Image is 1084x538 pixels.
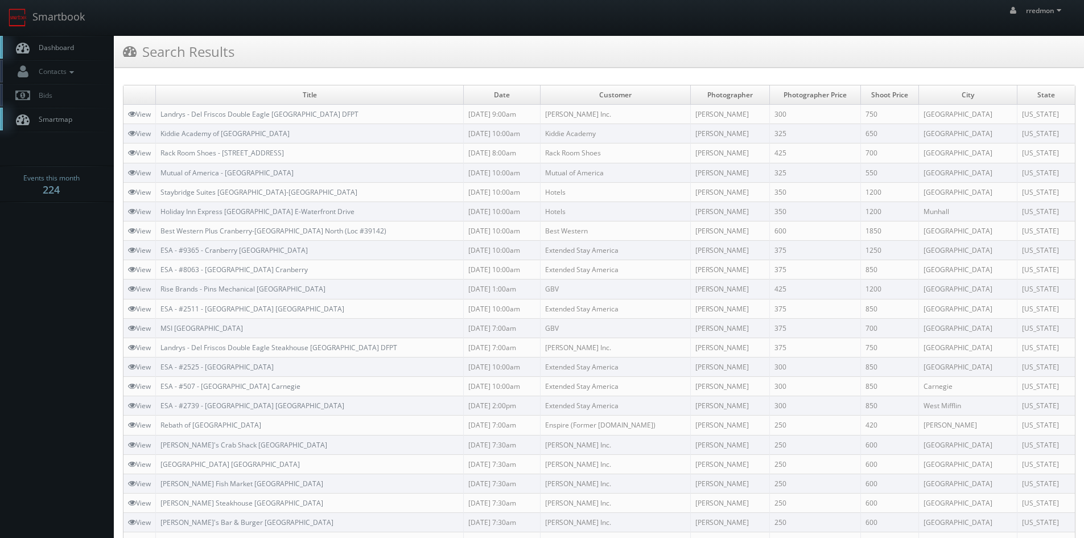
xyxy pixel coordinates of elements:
[541,357,691,376] td: Extended Stay America
[919,241,1017,260] td: [GEOGRAPHIC_DATA]
[160,362,274,372] a: ESA - #2525 - [GEOGRAPHIC_DATA]
[860,124,918,143] td: 650
[919,221,1017,240] td: [GEOGRAPHIC_DATA]
[919,124,1017,143] td: [GEOGRAPHIC_DATA]
[1017,416,1075,435] td: [US_STATE]
[160,245,308,255] a: ESA - #9365 - Cranberry [GEOGRAPHIC_DATA]
[690,124,769,143] td: [PERSON_NAME]
[769,202,860,221] td: 350
[1017,202,1075,221] td: [US_STATE]
[690,435,769,454] td: [PERSON_NAME]
[128,440,151,450] a: View
[919,202,1017,221] td: Munhall
[541,105,691,124] td: [PERSON_NAME] Inc.
[690,221,769,240] td: [PERSON_NAME]
[160,459,300,469] a: [GEOGRAPHIC_DATA] [GEOGRAPHIC_DATA]
[919,377,1017,396] td: Carnegie
[128,343,151,352] a: View
[769,163,860,182] td: 325
[690,182,769,202] td: [PERSON_NAME]
[33,67,77,76] span: Contacts
[464,202,541,221] td: [DATE] 10:00am
[860,143,918,163] td: 700
[541,377,691,396] td: Extended Stay America
[128,245,151,255] a: View
[1017,435,1075,454] td: [US_STATE]
[541,474,691,493] td: [PERSON_NAME] Inc.
[464,182,541,202] td: [DATE] 10:00am
[128,304,151,314] a: View
[128,265,151,274] a: View
[769,221,860,240] td: 600
[33,114,72,124] span: Smartmap
[690,474,769,493] td: [PERSON_NAME]
[9,9,27,27] img: smartbook-logo.png
[128,518,151,527] a: View
[541,241,691,260] td: Extended Stay America
[128,226,151,236] a: View
[464,318,541,338] td: [DATE] 7:00am
[128,129,151,138] a: View
[860,513,918,532] td: 600
[1017,182,1075,202] td: [US_STATE]
[541,493,691,512] td: [PERSON_NAME] Inc.
[860,416,918,435] td: 420
[769,260,860,280] td: 375
[769,474,860,493] td: 250
[1017,338,1075,357] td: [US_STATE]
[128,109,151,119] a: View
[160,148,284,158] a: Rack Room Shoes - [STREET_ADDRESS]
[769,143,860,163] td: 425
[464,357,541,376] td: [DATE] 10:00am
[919,435,1017,454] td: [GEOGRAPHIC_DATA]
[156,85,464,105] td: Title
[919,474,1017,493] td: [GEOGRAPHIC_DATA]
[464,105,541,124] td: [DATE] 9:00am
[919,416,1017,435] td: [PERSON_NAME]
[860,241,918,260] td: 1250
[860,202,918,221] td: 1200
[1017,493,1075,512] td: [US_STATE]
[128,168,151,178] a: View
[860,221,918,240] td: 1850
[1017,299,1075,318] td: [US_STATE]
[541,202,691,221] td: Hotels
[160,226,386,236] a: Best Western Plus Cranberry-[GEOGRAPHIC_DATA] North (Loc #39142)
[128,420,151,430] a: View
[541,260,691,280] td: Extended Stay America
[769,241,860,260] td: 375
[541,513,691,532] td: [PERSON_NAME] Inc.
[541,454,691,474] td: [PERSON_NAME] Inc.
[919,493,1017,512] td: [GEOGRAPHIC_DATA]
[128,459,151,469] a: View
[1017,163,1075,182] td: [US_STATE]
[690,377,769,396] td: [PERSON_NAME]
[919,163,1017,182] td: [GEOGRAPHIC_DATA]
[769,377,860,396] td: 300
[769,299,860,318] td: 375
[919,454,1017,474] td: [GEOGRAPHIC_DATA]
[1017,143,1075,163] td: [US_STATE]
[464,454,541,474] td: [DATE] 7:30am
[464,124,541,143] td: [DATE] 10:00am
[160,265,308,274] a: ESA - #8063 - [GEOGRAPHIC_DATA] Cranberry
[464,163,541,182] td: [DATE] 10:00am
[690,493,769,512] td: [PERSON_NAME]
[690,241,769,260] td: [PERSON_NAME]
[769,124,860,143] td: 325
[919,318,1017,338] td: [GEOGRAPHIC_DATA]
[464,85,541,105] td: Date
[1017,357,1075,376] td: [US_STATE]
[690,318,769,338] td: [PERSON_NAME]
[464,493,541,512] td: [DATE] 7:30am
[860,454,918,474] td: 600
[23,173,80,184] span: Events this month
[541,280,691,299] td: GBV
[919,260,1017,280] td: [GEOGRAPHIC_DATA]
[541,416,691,435] td: Enspire (Former [DOMAIN_NAME])
[128,381,151,391] a: View
[160,129,290,138] a: Kiddie Academy of [GEOGRAPHIC_DATA]
[1017,474,1075,493] td: [US_STATE]
[160,284,325,294] a: Rise Brands - Pins Mechanical [GEOGRAPHIC_DATA]
[860,105,918,124] td: 750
